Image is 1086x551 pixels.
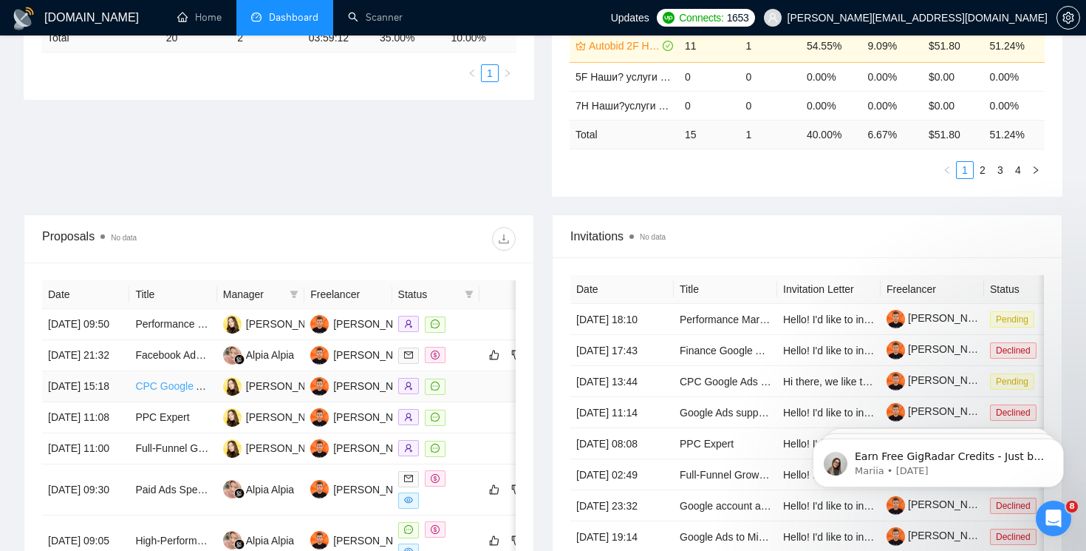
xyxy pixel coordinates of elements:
span: No data [640,233,666,241]
img: c14xhZlC-tuZVDV19vT9PqPao_mWkLBFZtPhMWXnAzD5A78GLaVOfmL__cgNkALhSq [887,310,905,328]
span: user-add [404,413,413,422]
span: dollar [431,351,440,359]
a: [PERSON_NAME] [887,312,993,324]
div: [PERSON_NAME] [333,533,418,549]
a: 7H Наши?услуги + ?ЦА (минус наша ЦА) [576,100,772,112]
a: Finance Google Ads Expert Needed [680,345,844,356]
td: 1 [740,120,801,149]
div: Alpia Alpia [246,347,294,363]
td: 6.67 % [861,120,923,149]
span: dollar [431,474,440,483]
div: [PERSON_NAME] [333,347,418,363]
img: VM [223,408,242,427]
a: Declined [990,344,1042,356]
a: PPC Expert [135,411,189,423]
a: YY[PERSON_NAME] [310,379,418,391]
a: Paid Ads Specialist (Local Lead Gen Campaigns) [135,484,361,496]
li: Next Page [1027,161,1045,179]
td: Google account audit [674,490,777,521]
li: 1 [956,161,974,179]
span: filter [465,290,474,299]
div: [PERSON_NAME] [333,409,418,425]
button: download [492,227,516,251]
td: [DATE] 11:14 [570,397,674,428]
a: Performance Marketing for Music Dj APP [135,318,323,330]
a: [PERSON_NAME] [887,374,993,386]
span: message [431,444,440,453]
td: 1 [740,30,801,62]
a: YY[PERSON_NAME] [310,348,418,360]
td: Full-Funnel Growth Marketer for B2B SaaS Launch (Paid Ads, CRO, Content) [674,459,777,490]
div: [PERSON_NAME] [246,378,331,394]
td: 40.00 % [801,120,862,149]
td: Full-Funnel Growth Marketer for B2B SaaS Launch (Paid Ads, CRO, Content) [129,433,216,464]
span: Dashboard [269,11,318,24]
td: CPC Google Ads for luxury hotel bookings platform [129,371,216,402]
span: 1653 [727,10,749,26]
span: left [943,166,952,175]
button: like [485,532,503,550]
li: 1 [481,64,499,82]
img: YY [310,439,329,458]
td: PPC Expert [674,428,777,459]
td: Google Ads support for lead generation - Swiss company [674,397,777,428]
td: 0.00% [801,62,862,91]
li: Previous Page [938,161,956,179]
td: [DATE] 21:32 [42,340,129,371]
span: eye [404,496,413,504]
td: 0.00% [861,62,923,91]
span: message [431,382,440,391]
a: YY[PERSON_NAME] [310,317,418,329]
span: message [431,413,440,422]
td: 9.09% [861,30,923,62]
td: 35.00 % [374,24,445,53]
span: message [431,320,440,328]
td: Total [570,120,679,149]
td: Performance Marketing for Music Dj APP [674,304,777,335]
span: Connects: [679,10,723,26]
td: [DATE] 09:30 [42,464,129,515]
a: 1 [957,162,973,178]
img: YY [310,346,329,365]
td: Finance Google Ads Expert Needed [674,335,777,366]
a: YY[PERSON_NAME] [310,410,418,422]
a: [PERSON_NAME] [887,405,993,417]
button: dislike [508,346,525,364]
span: check-circle [663,41,673,51]
a: setting [1056,12,1080,24]
button: dislike [508,532,525,550]
td: 51.24% [983,30,1045,62]
button: right [1027,161,1045,179]
td: Paid Ads Specialist (Local Lead Gen Campaigns) [129,464,216,515]
td: 0.00% [983,62,1045,91]
button: right [499,64,516,82]
span: Pending [990,373,1034,390]
span: Declined [990,405,1037,421]
td: Total [41,24,160,53]
td: [DATE] 02:49 [570,459,674,490]
div: [PERSON_NAME] [333,316,418,332]
td: Performance Marketing for Music Dj APP [129,309,216,340]
div: [PERSON_NAME] [333,481,418,498]
td: 11 [679,30,740,62]
iframe: Intercom live chat [1036,501,1071,536]
td: $0.00 [923,62,984,91]
span: Status [398,286,459,302]
a: AAAlpia Alpia [223,348,294,360]
th: Freelancer [304,280,392,309]
td: 10.00 % [445,24,517,53]
img: gigradar-bm.png [234,354,245,365]
div: Alpia Alpia [246,481,294,498]
a: Declined [990,499,1042,511]
a: homeHome [177,11,222,24]
span: user-add [404,444,413,453]
td: [DATE] 18:10 [570,304,674,335]
th: Date [570,275,674,304]
button: like [485,481,503,498]
a: Performance Marketing for Music Dj APP [680,314,867,325]
span: user-add [404,382,413,391]
td: Facebook Ads Campaign for Digital Product Promotion [129,340,216,371]
th: Title [129,280,216,309]
td: 0.00% [801,91,862,120]
button: setting [1056,6,1080,30]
